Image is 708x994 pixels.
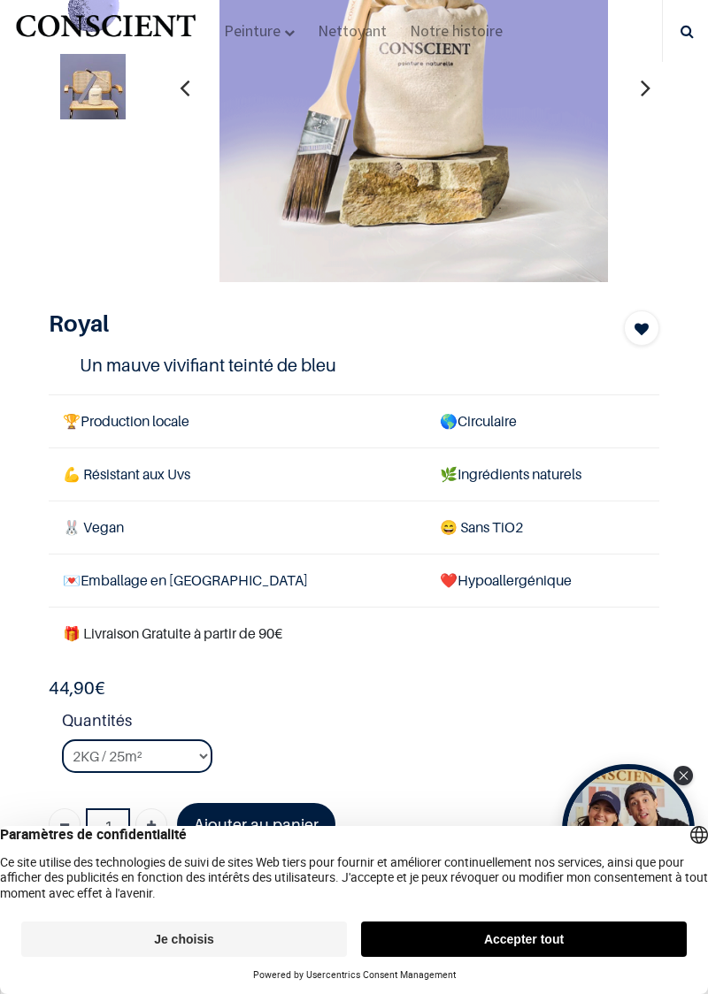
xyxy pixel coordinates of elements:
div: Open Tolstoy widget [562,764,695,897]
span: 🌎 [440,412,458,430]
td: Production locale [49,394,426,447]
a: Supprimer [49,808,81,840]
button: Open chat widget [15,15,68,68]
span: 🐰 Vegan [63,518,124,536]
span: 😄 S [440,518,468,536]
div: Tolstoy bubble widget [562,764,695,897]
span: 💪 Résistant aux Uvs [63,465,190,483]
strong: Quantités [62,708,659,739]
td: ❤️Hypoallergénique [426,554,659,608]
div: Open Tolstoy [562,764,695,897]
h1: Royal [49,310,568,338]
span: Peinture [224,20,281,41]
span: 💌 [63,571,81,589]
a: Ajouter au panier [177,803,335,846]
a: Logo of Conscient [13,8,198,55]
td: Ingrédients naturels [426,447,659,501]
span: 🌿 [440,465,458,483]
span: 🏆 [63,412,81,430]
span: 44,90 [49,677,95,699]
span: Add to wishlist [635,318,649,340]
td: ans TiO2 [426,501,659,554]
b: € [49,677,105,699]
img: Product image [60,54,126,119]
div: Close Tolstoy widget [673,766,693,785]
span: Nettoyant [318,20,387,41]
img: Conscient [13,8,198,55]
h4: Un mauve vivifiant teinté de bleu [80,352,629,378]
span: Notre histoire [410,20,503,41]
td: Emballage en [GEOGRAPHIC_DATA] [49,554,426,608]
td: Circulaire [426,394,659,447]
font: 🎁 Livraison Gratuite à partir de 90€ [63,624,282,642]
button: Add to wishlist [624,310,659,346]
font: Ajouter au panier [194,815,319,834]
a: Ajouter [135,808,167,840]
